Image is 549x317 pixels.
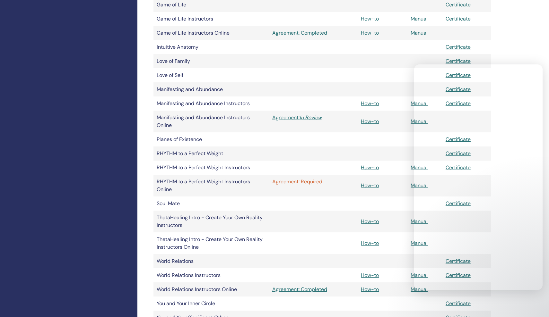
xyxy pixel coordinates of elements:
td: Manifesting and Abundance Instructors Online [153,111,269,132]
a: How-to [361,286,379,293]
td: World Relations Instructors [153,268,269,282]
a: Manual [411,240,428,246]
td: You and Your Inner Circle [153,296,269,311]
a: Certificate [446,44,471,50]
a: Agreement: Completed [272,29,355,37]
td: RHYTHM to a Perfect Weight Instructors [153,161,269,175]
td: ThetaHealing Intro - Create Your Own Reality Instructors [153,211,269,232]
td: ThetaHealing Intro - Create Your Own Reality Instructors Online [153,232,269,254]
a: How-to [361,240,379,246]
td: RHYTHM to a Perfect Weight [153,146,269,161]
iframe: Intercom live chat [414,64,543,290]
td: Soul Mate [153,196,269,211]
i: In Review [300,114,322,121]
a: Manual [411,218,428,225]
a: Agreement: Completed [272,286,355,293]
a: Manual [411,118,428,125]
a: Manual [411,15,428,22]
a: Manual [411,272,428,279]
td: Intuitive Anatomy [153,40,269,54]
td: Game of Life Instructors [153,12,269,26]
td: Manifesting and Abundance [153,82,269,96]
a: Agreement:In Review [272,114,355,121]
a: Certificate [446,58,471,64]
a: How-to [361,164,379,171]
a: Manual [411,29,428,36]
a: Certificate [446,15,471,22]
td: Manifesting and Abundance Instructors [153,96,269,111]
a: Manual [411,286,428,293]
a: How-to [361,272,379,279]
a: Manual [411,182,428,189]
a: How-to [361,15,379,22]
td: RHYTHM to a Perfect Weight Instructors Online [153,175,269,196]
td: World Relations Instructors Online [153,282,269,296]
td: Love of Self [153,68,269,82]
a: Certificate [446,300,471,307]
a: How-to [361,218,379,225]
td: Planes of Existence [153,132,269,146]
a: Agreement: Required [272,178,355,186]
td: World Relations [153,254,269,268]
a: Manual [411,164,428,171]
iframe: Intercom live chat [527,295,543,311]
a: Certificate [446,1,471,8]
a: How-to [361,100,379,107]
a: How-to [361,182,379,189]
a: How-to [361,29,379,36]
a: How-to [361,118,379,125]
td: Game of Life Instructors Online [153,26,269,40]
a: Manual [411,100,428,107]
td: Love of Family [153,54,269,68]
